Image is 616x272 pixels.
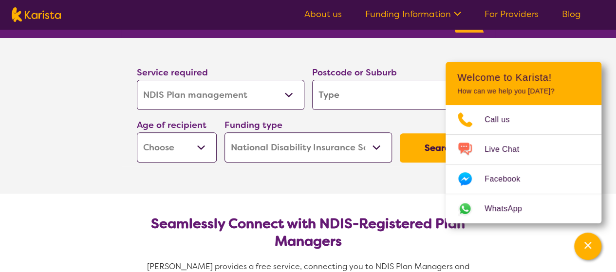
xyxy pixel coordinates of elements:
a: Web link opens in a new tab. [446,194,601,223]
a: Blog [562,8,581,20]
label: Postcode or Suburb [312,67,397,78]
label: Funding type [224,119,282,131]
h2: Welcome to Karista! [457,72,590,83]
a: Funding Information [365,8,461,20]
button: Search [400,133,480,163]
ul: Choose channel [446,105,601,223]
label: Age of recipient [137,119,206,131]
span: WhatsApp [485,201,534,216]
input: Type [312,80,480,110]
p: How can we help you [DATE]? [457,87,590,95]
label: Service required [137,67,208,78]
h2: Seamlessly Connect with NDIS-Registered Plan Managers [145,215,472,250]
div: Channel Menu [446,62,601,223]
img: Karista logo [12,7,61,22]
a: For Providers [485,8,539,20]
span: Live Chat [485,142,531,157]
span: Call us [485,112,522,127]
span: Facebook [485,172,532,186]
button: Channel Menu [574,233,601,260]
a: About us [304,8,342,20]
